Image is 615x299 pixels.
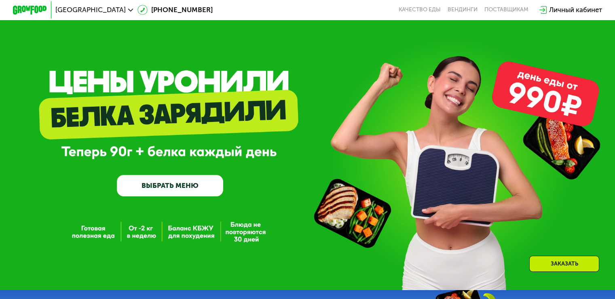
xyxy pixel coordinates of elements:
[55,6,126,13] span: [GEOGRAPHIC_DATA]
[484,6,528,13] div: поставщикам
[117,175,223,196] a: ВЫБРАТЬ МЕНЮ
[529,256,599,272] div: Заказать
[448,6,478,13] a: Вендинги
[399,6,441,13] a: Качество еды
[137,5,213,15] a: [PHONE_NUMBER]
[549,5,602,15] div: Личный кабинет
